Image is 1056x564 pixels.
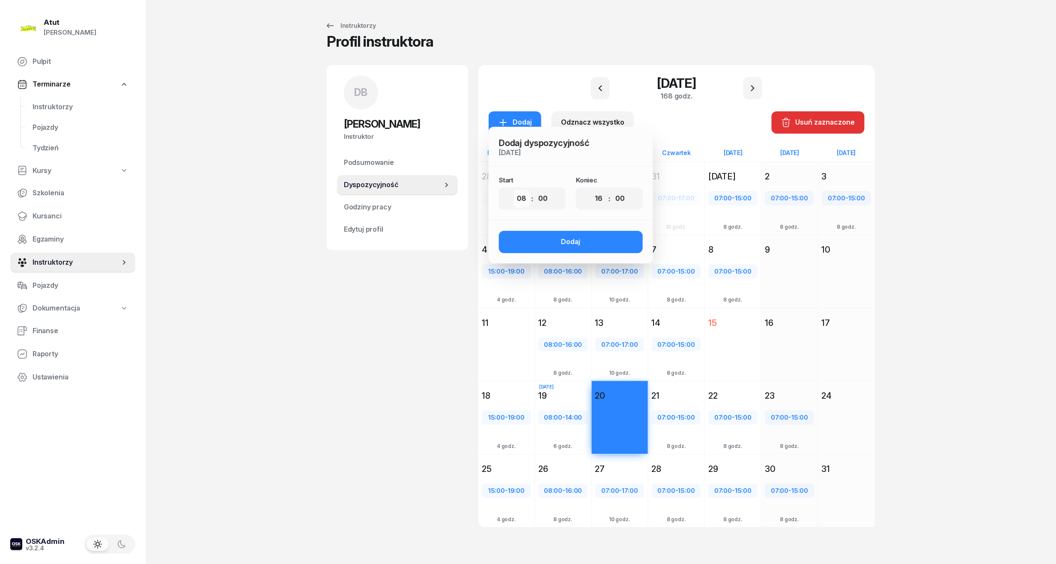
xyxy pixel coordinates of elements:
a: Pojazdy [26,117,135,138]
span: 07:00 [658,413,675,421]
div: [DATE] [499,149,643,156]
div: 8 godz. [775,515,805,524]
div: - [483,266,530,277]
span: 07:00 [658,267,675,275]
div: 31 [822,463,871,475]
div: 10 [822,244,871,256]
span: 17:00 [622,267,638,275]
a: Raporty [10,344,135,364]
span: 07:00 [771,486,788,495]
span: Dyspozycyjność [344,179,442,191]
div: 8 [708,244,758,256]
div: 26 [538,463,588,475]
div: 8 godz. [775,442,805,451]
span: 08:00 [544,340,562,349]
span: Tydzień [33,143,128,154]
div: 7 [652,244,701,256]
span: 15:00 [791,486,808,495]
button: Dodaj [499,231,643,253]
div: 10 godz. [604,295,635,304]
span: Dokumentacja [33,303,80,314]
div: - [483,485,530,496]
div: 4 godz. [492,515,521,524]
div: 20 [595,390,644,402]
a: Terminarze [10,75,135,94]
div: 24 [822,390,871,402]
div: 8 godz. [718,442,748,451]
div: [PERSON_NAME] [44,27,96,38]
span: 07:00 [771,194,788,202]
span: 07:00 [602,267,619,275]
span: 07:00 [602,340,619,349]
div: - [653,412,700,423]
div: 8 godz. [718,295,748,304]
span: Podsumowanie [344,157,451,168]
div: : [531,194,533,204]
div: Instruktor [344,131,451,142]
span: 19:00 [508,267,525,275]
span: 07:00 [658,340,675,349]
div: 8 godz. [832,222,861,231]
span: Szkolenia [33,188,128,199]
img: logo-xs-dark@2x.png [10,538,22,550]
a: Kursy [10,161,135,181]
div: 16 [765,317,814,329]
a: Egzaminy [10,229,135,250]
div: Dodaj dyspozycyjność [499,137,643,149]
button: Usuń zaznaczone [772,111,865,134]
div: - [766,485,813,496]
div: - [596,485,644,496]
span: 07:00 [602,486,619,495]
div: 8 godz. [662,368,691,377]
a: Instruktorzy [26,97,135,117]
span: 15:00 [848,194,865,202]
div: 30 [765,463,814,475]
span: 15:00 [791,194,808,202]
div: 15 [708,317,758,329]
div: Dodaj [561,236,581,248]
div: 28 [652,463,701,475]
div: 168 godz. [625,91,728,101]
span: 14:00 [565,413,582,421]
div: Atut [44,19,96,26]
div: - [539,412,587,423]
div: OSKAdmin [26,538,65,545]
div: - [596,339,644,350]
div: 12 [538,317,588,329]
span: 16:00 [565,267,582,275]
span: Instruktorzy [33,257,120,268]
div: 6 godz. [548,442,578,451]
a: Pojazdy [10,275,135,296]
span: 07:00 [714,267,732,275]
div: Instruktorzy [325,21,376,31]
div: 8 godz. [775,222,805,231]
div: 8 godz. [662,295,691,304]
div: - [766,412,813,423]
div: - [653,485,700,496]
div: 8 godz. [718,515,748,524]
span: 16:00 [565,486,582,495]
span: 15:00 [735,486,752,495]
a: Podsumowanie [337,152,458,173]
span: 16:00 [565,340,582,349]
h1: [DATE] [625,75,728,91]
span: 07:00 [714,413,732,421]
div: 8 godz. [662,442,691,451]
div: 4 [482,244,531,256]
a: Szkolenia [10,183,135,203]
div: 11 [482,317,531,329]
div: - [709,412,757,423]
span: 07:00 [828,194,845,202]
span: Instruktorzy [33,101,128,113]
div: Odznacz wszystko [561,117,624,128]
div: - [766,193,813,204]
div: 17 [822,317,871,329]
a: Dokumentacja [10,298,135,318]
span: Ustawienia [33,372,128,383]
div: 8 godz. [548,295,578,304]
div: 9 [765,244,814,256]
span: Pulpit [33,56,128,67]
div: 27 [595,463,644,475]
div: 14 [652,317,701,329]
div: [DATE] [818,149,875,156]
